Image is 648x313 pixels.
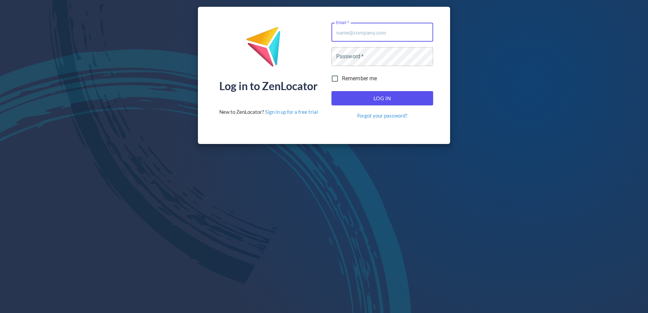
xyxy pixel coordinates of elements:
span: Log In [339,94,426,103]
div: Log in to ZenLocator [219,81,318,91]
img: ZenLocator [246,26,291,72]
span: Remember me [342,75,377,83]
div: New to ZenLocator? [219,108,318,116]
input: name@company.com [331,23,433,42]
a: Sign in up for a free trial [265,109,318,115]
button: Log In [331,91,433,105]
a: Forgot your password? [357,112,407,119]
